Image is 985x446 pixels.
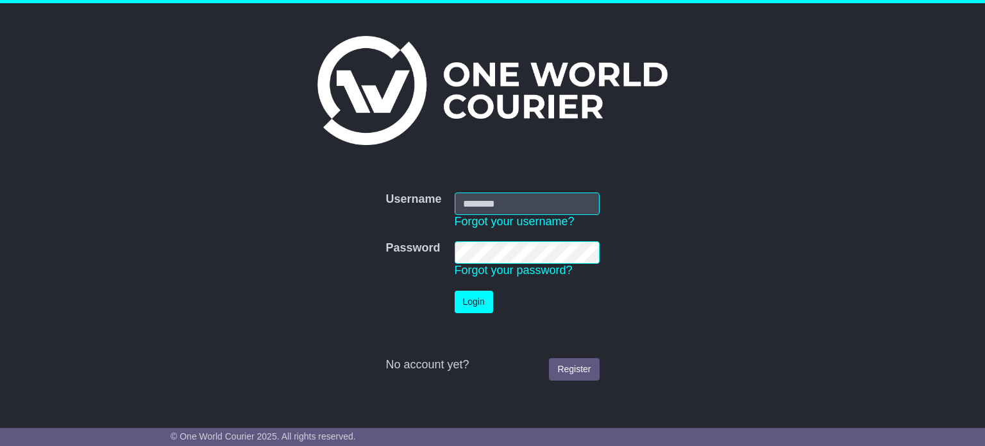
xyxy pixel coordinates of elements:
[385,358,599,372] div: No account yet?
[317,36,668,145] img: One World
[549,358,599,381] a: Register
[455,215,575,228] a: Forgot your username?
[455,291,493,313] button: Login
[171,431,356,442] span: © One World Courier 2025. All rights reserved.
[455,264,573,277] a: Forgot your password?
[385,241,440,255] label: Password
[385,193,441,207] label: Username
